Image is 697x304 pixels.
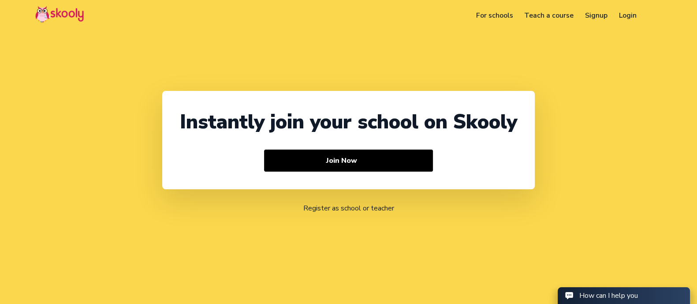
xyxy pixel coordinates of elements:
[613,8,642,23] a: Login
[264,150,433,172] button: Join Now
[303,203,394,213] a: Register as school or teacher
[180,109,517,135] div: Instantly join your school on Skooly
[35,6,84,23] img: Skooly
[518,8,579,23] a: Teach a course
[470,8,519,23] a: For schools
[579,8,613,23] a: Signup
